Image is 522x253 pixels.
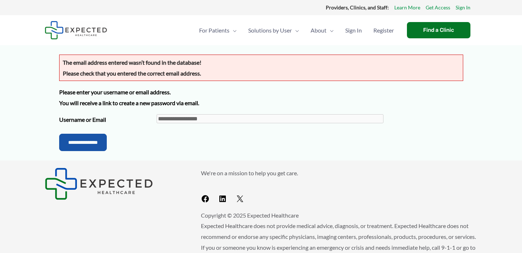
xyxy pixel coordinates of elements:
aside: Footer Widget 2 [201,168,478,206]
span: For Patients [199,18,229,43]
a: Register [368,18,400,43]
a: For PatientsMenu Toggle [193,18,242,43]
span: Copyright © 2025 Expected Healthcare [201,212,299,219]
a: Sign In [456,3,470,12]
strong: Providers, Clinics, and Staff: [326,4,389,10]
span: Register [373,18,394,43]
a: Solutions by UserMenu Toggle [242,18,305,43]
p: We're on a mission to help you get care. [201,168,478,179]
span: Solutions by User [248,18,292,43]
a: AboutMenu Toggle [305,18,339,43]
span: Sign In [345,18,362,43]
label: Username or Email [59,114,157,125]
span: Menu Toggle [229,18,237,43]
a: Sign In [339,18,368,43]
a: Get Access [426,3,450,12]
img: Expected Healthcare Logo - side, dark font, small [45,168,153,200]
aside: Footer Widget 1 [45,168,183,200]
img: Expected Healthcare Logo - side, dark font, small [45,21,107,39]
p: Please enter your username or email address. You will receive a link to create a new password via... [59,87,463,108]
span: About [311,18,326,43]
span: Menu Toggle [292,18,299,43]
strong: The email address entered wasn’t found in the database! Please check that you entered the correct... [63,59,201,77]
span: Menu Toggle [326,18,334,43]
a: Find a Clinic [407,22,470,38]
nav: Primary Site Navigation [193,18,400,43]
a: Learn More [394,3,420,12]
